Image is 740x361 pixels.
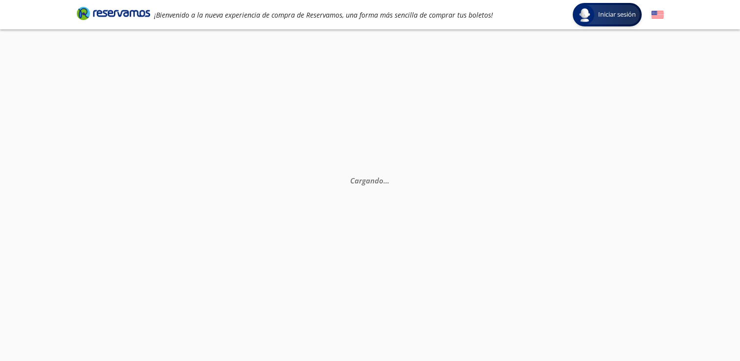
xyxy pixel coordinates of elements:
[383,176,385,185] span: .
[385,176,387,185] span: .
[77,6,150,23] a: Brand Logo
[77,6,150,21] i: Brand Logo
[387,176,389,185] span: .
[154,10,493,20] em: ¡Bienvenido a la nueva experiencia de compra de Reservamos, una forma más sencilla de comprar tus...
[651,9,664,21] button: English
[350,176,389,185] em: Cargando
[594,10,640,20] span: Iniciar sesión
